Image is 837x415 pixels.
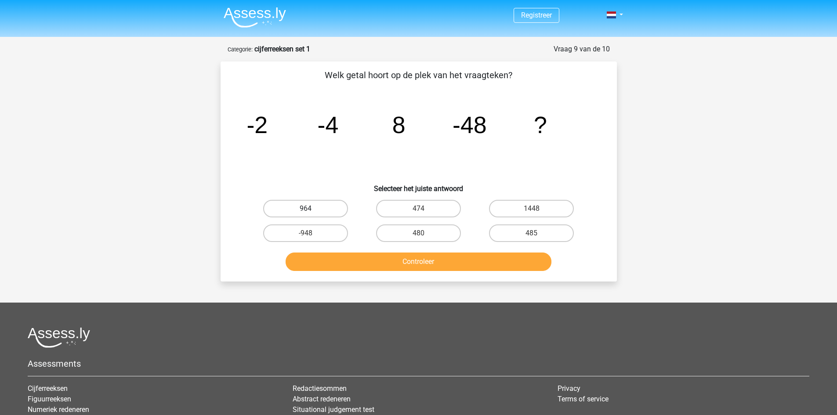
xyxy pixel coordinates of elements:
[376,224,461,242] label: 480
[521,11,552,19] a: Registreer
[228,46,253,53] small: Categorie:
[246,112,268,138] tspan: -2
[293,405,374,414] a: Situational judgement test
[558,384,580,393] a: Privacy
[28,395,71,403] a: Figuurreeksen
[28,405,89,414] a: Numeriek redeneren
[28,358,809,369] h5: Assessments
[554,44,610,54] div: Vraag 9 van de 10
[263,200,348,217] label: 964
[28,327,90,348] img: Assessly logo
[28,384,68,393] a: Cijferreeksen
[489,224,574,242] label: 485
[293,395,351,403] a: Abstract redeneren
[489,200,574,217] label: 1448
[235,69,603,82] p: Welk getal hoort op de plek van het vraagteken?
[286,253,551,271] button: Controleer
[317,112,338,138] tspan: -4
[224,7,286,28] img: Assessly
[392,112,405,138] tspan: 8
[453,112,487,138] tspan: -48
[254,45,310,53] strong: cijferreeksen set 1
[534,112,547,138] tspan: ?
[263,224,348,242] label: -948
[558,395,609,403] a: Terms of service
[293,384,347,393] a: Redactiesommen
[235,177,603,193] h6: Selecteer het juiste antwoord
[376,200,461,217] label: 474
